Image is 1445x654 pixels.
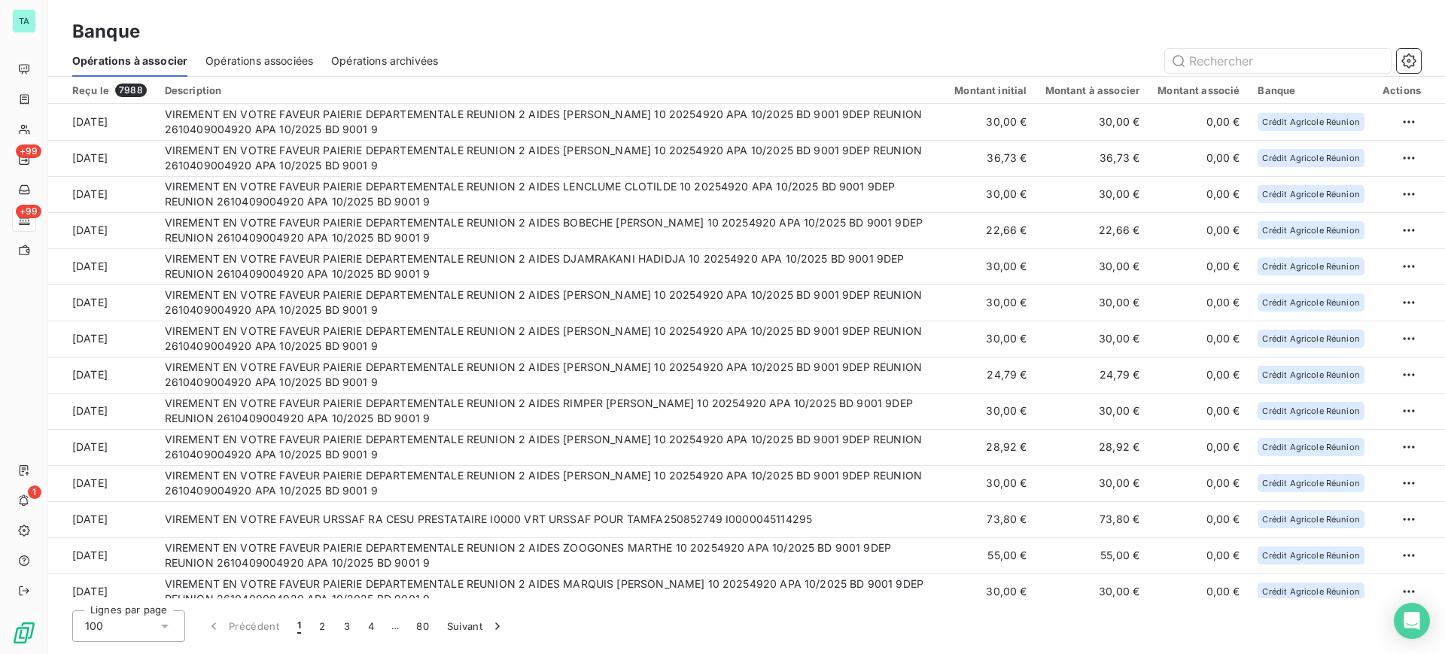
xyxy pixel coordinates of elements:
td: [DATE] [48,140,156,176]
td: [DATE] [48,465,156,501]
td: 28,92 € [1036,429,1149,465]
td: 55,00 € [945,537,1036,573]
div: Montant associé [1158,84,1240,96]
span: Crédit Agricole Réunion [1262,479,1359,488]
input: Rechercher [1165,49,1391,73]
span: Crédit Agricole Réunion [1262,262,1359,271]
td: 0,00 € [1148,465,1249,501]
td: VIREMENT EN VOTRE FAVEUR PAIERIE DEPARTEMENTALE REUNION 2 AIDES [PERSON_NAME] 10 20254920 APA 10/... [156,140,946,176]
td: 0,00 € [1148,501,1249,537]
button: 1 [288,610,310,642]
div: Open Intercom Messenger [1394,603,1430,639]
td: 0,00 € [1148,393,1249,429]
td: 30,00 € [945,104,1036,140]
td: VIREMENT EN VOTRE FAVEUR PAIERIE DEPARTEMENTALE REUNION 2 AIDES DJAMRAKANI HADIDJA 10 20254920 AP... [156,248,946,284]
td: 24,79 € [1036,357,1149,393]
td: 30,00 € [945,465,1036,501]
button: 4 [359,610,383,642]
td: VIREMENT EN VOTRE FAVEUR PAIERIE DEPARTEMENTALE REUNION 2 AIDES [PERSON_NAME] 10 20254920 APA 10/... [156,104,946,140]
div: Montant initial [954,84,1027,96]
span: 100 [85,619,103,634]
td: [DATE] [48,357,156,393]
span: Crédit Agricole Réunion [1262,154,1359,163]
span: Opérations à associer [72,53,187,68]
button: 2 [310,610,334,642]
td: 0,00 € [1148,212,1249,248]
td: 28,92 € [945,429,1036,465]
span: Crédit Agricole Réunion [1262,117,1359,126]
td: 30,00 € [1036,465,1149,501]
div: Reçu le [72,84,147,97]
td: 30,00 € [1036,321,1149,357]
td: VIREMENT EN VOTRE FAVEUR PAIERIE DEPARTEMENTALE REUNION 2 AIDES BOBECHE [PERSON_NAME] 10 20254920... [156,212,946,248]
span: +99 [16,144,41,158]
td: [DATE] [48,284,156,321]
td: 0,00 € [1148,357,1249,393]
span: Opérations archivées [331,53,438,68]
button: Précédent [197,610,288,642]
td: VIREMENT EN VOTRE FAVEUR PAIERIE DEPARTEMENTALE REUNION 2 AIDES LENCLUME CLOTILDE 10 20254920 APA... [156,176,946,212]
span: Crédit Agricole Réunion [1262,443,1359,452]
td: VIREMENT EN VOTRE FAVEUR PAIERIE DEPARTEMENTALE REUNION 2 AIDES [PERSON_NAME] 10 20254920 APA 10/... [156,465,946,501]
span: Crédit Agricole Réunion [1262,515,1359,524]
td: 30,00 € [1036,284,1149,321]
td: [DATE] [48,429,156,465]
td: VIREMENT EN VOTRE FAVEUR PAIERIE DEPARTEMENTALE REUNION 2 AIDES ZOOGONES MARTHE 10 20254920 APA 1... [156,537,946,573]
td: VIREMENT EN VOTRE FAVEUR PAIERIE DEPARTEMENTALE REUNION 2 AIDES [PERSON_NAME] 10 20254920 APA 10/... [156,429,946,465]
td: [DATE] [48,321,156,357]
td: 36,73 € [1036,140,1149,176]
td: 0,00 € [1148,248,1249,284]
h3: Banque [72,18,140,45]
td: 30,00 € [945,393,1036,429]
div: Description [165,84,937,96]
td: VIREMENT EN VOTRE FAVEUR URSSAF RA CESU PRESTATAIRE I0000 VRT URSSAF POUR TAMFA250852749 I0000045... [156,501,946,537]
td: 30,00 € [945,321,1036,357]
span: Crédit Agricole Réunion [1262,406,1359,415]
div: Actions [1383,84,1421,96]
span: 7988 [115,84,147,97]
td: 0,00 € [1148,321,1249,357]
span: Crédit Agricole Réunion [1262,370,1359,379]
td: 0,00 € [1148,537,1249,573]
td: [DATE] [48,212,156,248]
td: [DATE] [48,501,156,537]
td: 73,80 € [1036,501,1149,537]
div: Banque [1258,84,1364,96]
img: Logo LeanPay [12,621,36,645]
span: +99 [16,205,41,218]
td: VIREMENT EN VOTRE FAVEUR PAIERIE DEPARTEMENTALE REUNION 2 AIDES [PERSON_NAME] 10 20254920 APA 10/... [156,357,946,393]
td: 22,66 € [945,212,1036,248]
td: 36,73 € [945,140,1036,176]
td: 30,00 € [1036,104,1149,140]
td: 30,00 € [945,176,1036,212]
span: Crédit Agricole Réunion [1262,551,1359,560]
td: 0,00 € [1148,140,1249,176]
td: 30,00 € [1036,573,1149,610]
span: Crédit Agricole Réunion [1262,334,1359,343]
td: 73,80 € [945,501,1036,537]
td: [DATE] [48,104,156,140]
span: Crédit Agricole Réunion [1262,190,1359,199]
span: Crédit Agricole Réunion [1262,298,1359,307]
td: 24,79 € [945,357,1036,393]
td: 55,00 € [1036,537,1149,573]
div: Montant à associer [1045,84,1140,96]
td: VIREMENT EN VOTRE FAVEUR PAIERIE DEPARTEMENTALE REUNION 2 AIDES MARQUIS [PERSON_NAME] 10 20254920... [156,573,946,610]
td: VIREMENT EN VOTRE FAVEUR PAIERIE DEPARTEMENTALE REUNION 2 AIDES [PERSON_NAME] 10 20254920 APA 10/... [156,321,946,357]
td: VIREMENT EN VOTRE FAVEUR PAIERIE DEPARTEMENTALE REUNION 2 AIDES [PERSON_NAME] 10 20254920 APA 10/... [156,284,946,321]
span: Opérations associées [205,53,313,68]
span: 1 [297,619,301,634]
td: 0,00 € [1148,176,1249,212]
button: Suivant [438,610,514,642]
td: [DATE] [48,393,156,429]
td: 30,00 € [945,248,1036,284]
td: 30,00 € [945,573,1036,610]
span: Crédit Agricole Réunion [1262,226,1359,235]
span: 1 [28,485,41,499]
td: 30,00 € [1036,176,1149,212]
td: VIREMENT EN VOTRE FAVEUR PAIERIE DEPARTEMENTALE REUNION 2 AIDES RIMPER [PERSON_NAME] 10 20254920 ... [156,393,946,429]
td: [DATE] [48,176,156,212]
td: [DATE] [48,537,156,573]
span: … [383,614,407,638]
td: 30,00 € [1036,393,1149,429]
